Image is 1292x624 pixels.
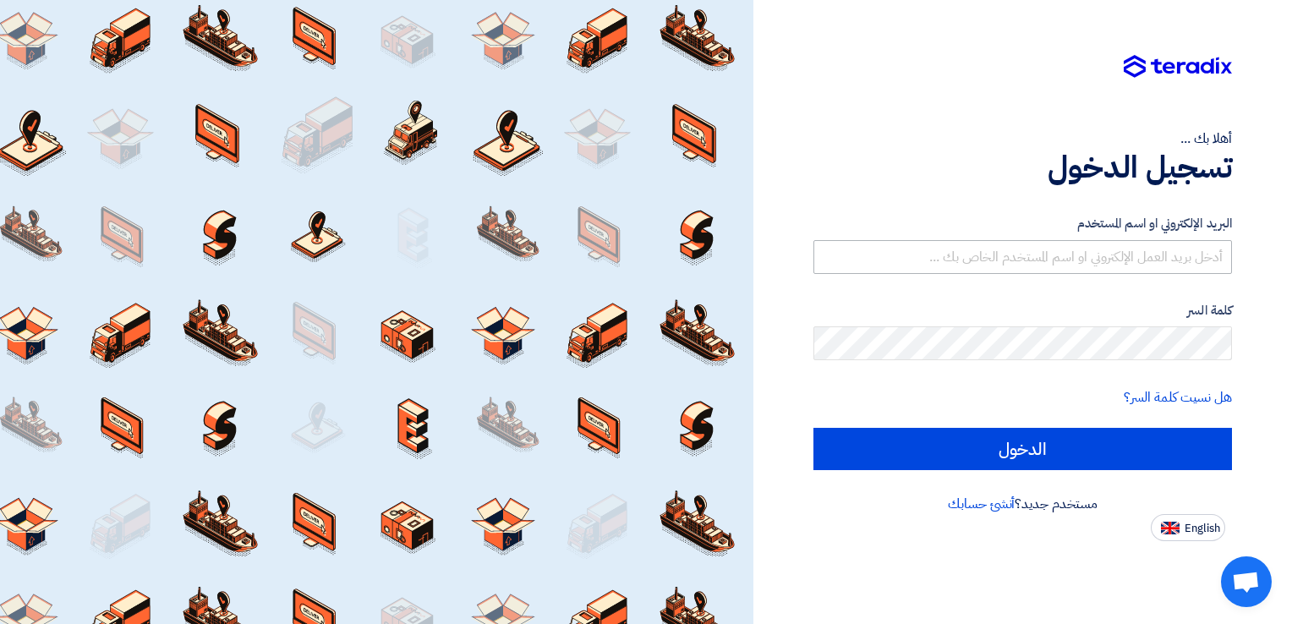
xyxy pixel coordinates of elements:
label: كلمة السر [813,301,1232,320]
input: الدخول [813,428,1232,470]
div: مستخدم جديد؟ [813,494,1232,514]
span: English [1185,523,1220,534]
h1: تسجيل الدخول [813,149,1232,186]
div: Open chat [1221,556,1272,607]
a: هل نسيت كلمة السر؟ [1124,387,1232,408]
div: أهلا بك ... [813,129,1232,149]
img: Teradix logo [1124,55,1232,79]
img: en-US.png [1161,522,1180,534]
input: أدخل بريد العمل الإلكتروني او اسم المستخدم الخاص بك ... [813,240,1232,274]
button: English [1151,514,1225,541]
label: البريد الإلكتروني او اسم المستخدم [813,214,1232,233]
a: أنشئ حسابك [948,494,1015,514]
